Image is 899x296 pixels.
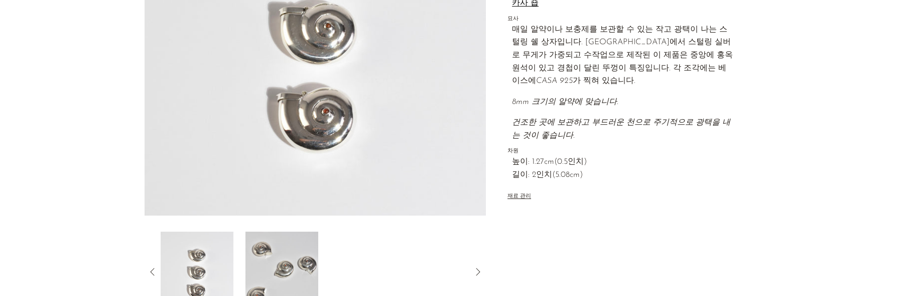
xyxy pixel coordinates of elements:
[507,15,733,24] span: 묘사
[507,193,531,201] button: 재료 관리
[512,119,730,140] em: 건조한 곳에 보관하고 부드러운 천으로 주기적으로 광택을 내는 것이 좋습니다.
[512,156,733,169] span: 높이: 1.27cm(0.5인치)
[512,24,733,88] p: 매일 알약이나 보충제를 보관할 수 있는 작고 광택이 나는 스털링 쉘 상자입니다. [GEOGRAPHIC_DATA]에서 스털링 실버로 무게가 가중되고 수작업으로 제작된 이 제품은...
[512,169,733,182] span: 길이: 2인치(5.08cm)
[507,147,733,156] span: 차원
[512,98,618,106] em: 8mm 크기의 알약에 맞습니다.
[536,77,573,85] em: CASA 925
